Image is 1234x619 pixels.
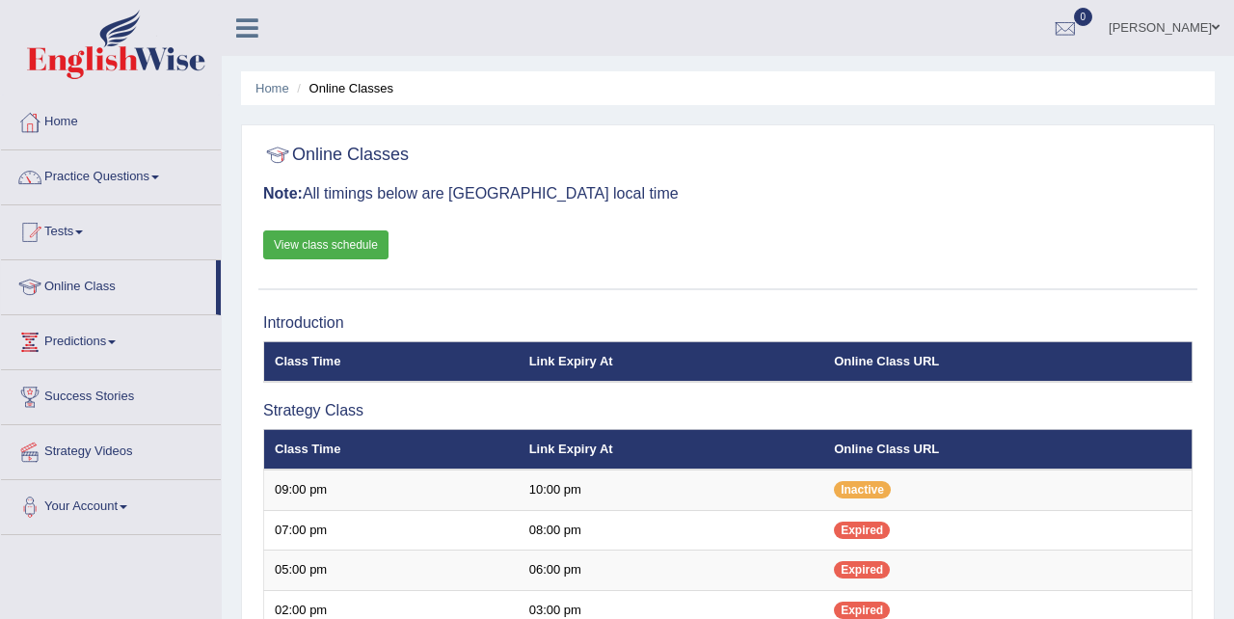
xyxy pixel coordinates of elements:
h3: Strategy Class [263,402,1193,419]
th: Online Class URL [823,429,1192,470]
th: Link Expiry At [519,341,824,382]
span: 0 [1074,8,1093,26]
span: Inactive [834,481,891,498]
h2: Online Classes [263,141,409,170]
a: Strategy Videos [1,425,221,473]
th: Class Time [264,429,519,470]
td: 06:00 pm [519,551,824,591]
a: Success Stories [1,370,221,418]
td: 07:00 pm [264,510,519,551]
td: 08:00 pm [519,510,824,551]
a: Your Account [1,480,221,528]
th: Link Expiry At [519,429,824,470]
a: Home [255,81,289,95]
a: Home [1,95,221,144]
span: Expired [834,561,890,579]
li: Online Classes [292,79,393,97]
td: 09:00 pm [264,470,519,510]
a: Online Class [1,260,216,309]
b: Note: [263,185,303,202]
a: Tests [1,205,221,254]
span: Expired [834,522,890,539]
h3: Introduction [263,314,1193,332]
a: View class schedule [263,230,389,259]
span: Expired [834,602,890,619]
a: Practice Questions [1,150,221,199]
td: 10:00 pm [519,470,824,510]
th: Class Time [264,341,519,382]
td: 05:00 pm [264,551,519,591]
a: Predictions [1,315,221,363]
th: Online Class URL [823,341,1192,382]
h3: All timings below are [GEOGRAPHIC_DATA] local time [263,185,1193,202]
